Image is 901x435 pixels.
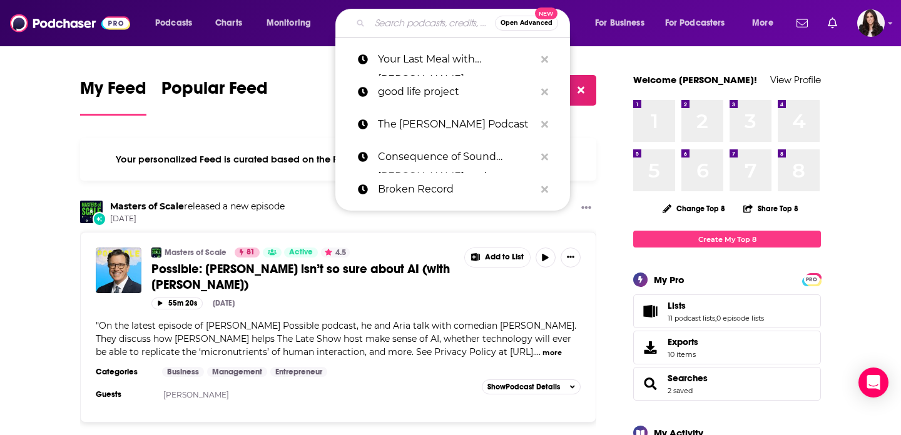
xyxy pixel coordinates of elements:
[207,13,250,33] a: Charts
[270,367,327,377] a: Entrepreneur
[213,299,235,307] div: [DATE]
[668,300,686,311] span: Lists
[10,11,130,35] img: Podchaser - Follow, Share and Rate Podcasts
[655,201,733,216] button: Change Top 8
[792,12,813,34] a: Show notifications dropdown
[378,108,535,141] p: The Rich Roll Podcast
[633,74,757,86] a: Welcome [PERSON_NAME]!
[495,16,558,31] button: Open AdvancedNew
[857,9,885,37] span: Logged in as RebeccaShapiro
[335,108,570,141] a: The [PERSON_NAME] Podcast
[595,14,644,32] span: For Business
[668,372,708,384] a: Searches
[335,43,570,76] a: Your Last Meal with [PERSON_NAME]
[465,248,530,267] button: Show More Button
[155,14,192,32] span: Podcasts
[215,14,242,32] span: Charts
[823,12,842,34] a: Show notifications dropdown
[289,246,313,259] span: Active
[487,382,560,391] span: Show Podcast Details
[161,77,268,116] a: Popular Feed
[80,77,146,106] span: My Feed
[665,14,725,32] span: For Podcasters
[657,13,743,33] button: open menu
[96,247,141,293] img: Possible: Stephen Colbert isn’t so sure about AI (with Reid Hoffman)
[162,367,204,377] a: Business
[378,76,535,108] p: good life project
[110,214,285,224] span: [DATE]
[151,247,161,257] img: Masters of Scale
[858,367,888,397] div: Open Intercom Messenger
[542,347,562,358] button: more
[370,13,495,33] input: Search podcasts, credits, & more...
[80,201,103,223] img: Masters of Scale
[165,247,227,257] a: Masters of Scale
[576,201,596,216] button: Show More Button
[335,173,570,206] a: Broken Record
[96,389,152,399] h3: Guests
[668,336,698,347] span: Exports
[633,231,821,247] a: Create My Top 8
[752,14,773,32] span: More
[561,247,581,267] button: Show More Button
[743,196,799,221] button: Share Top 8
[633,367,821,401] span: Searches
[668,314,715,322] a: 11 podcast lists
[770,74,821,86] a: View Profile
[258,13,327,33] button: open menu
[151,261,450,292] span: Possible: [PERSON_NAME] isn’t so sure about AI (with [PERSON_NAME])
[80,138,596,181] div: Your personalized Feed is curated based on the Podcasts, Creators, Users, and Lists that you Follow.
[96,320,576,357] span: On the latest episode of [PERSON_NAME] Possible podcast, he and Aria talk with comedian [PERSON_N...
[161,77,268,106] span: Popular Feed
[284,247,318,257] a: Active
[857,9,885,37] img: User Profile
[151,297,203,309] button: 55m 20s
[633,331,821,364] a: Exports
[378,141,535,173] p: Consequence of Sound Kyle Meredith podcast
[638,375,663,392] a: Searches
[378,173,535,206] p: Broken Record
[96,320,576,357] span: "
[321,247,350,257] button: 4.5
[857,9,885,37] button: Show profile menu
[347,9,582,37] div: Search podcasts, credits, & more...
[586,13,660,33] button: open menu
[804,274,819,284] a: PRO
[668,386,693,395] a: 2 saved
[654,274,685,286] div: My Pro
[485,252,524,262] span: Add to List
[163,390,229,399] a: [PERSON_NAME]
[151,261,456,292] a: Possible: [PERSON_NAME] isn’t so sure about AI (with [PERSON_NAME])
[535,346,541,357] span: ...
[482,379,581,394] button: ShowPodcast Details
[335,76,570,108] a: good life project
[638,339,663,356] span: Exports
[207,367,267,377] a: Management
[716,314,764,322] a: 0 episode lists
[80,77,146,116] a: My Feed
[633,294,821,328] span: Lists
[110,201,184,212] a: Masters of Scale
[93,212,106,226] div: New Episode
[378,43,535,76] p: Your Last Meal with Rachel Belle
[804,275,819,284] span: PRO
[668,300,764,311] a: Lists
[267,14,311,32] span: Monitoring
[335,141,570,173] a: Consequence of Sound [PERSON_NAME] podcast
[235,247,260,257] a: 81
[638,302,663,320] a: Lists
[96,367,152,377] h3: Categories
[501,20,552,26] span: Open Advanced
[743,13,789,33] button: open menu
[247,246,255,259] span: 81
[110,201,285,212] h3: released a new episode
[535,7,557,19] span: New
[146,13,208,33] button: open menu
[715,314,716,322] span: ,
